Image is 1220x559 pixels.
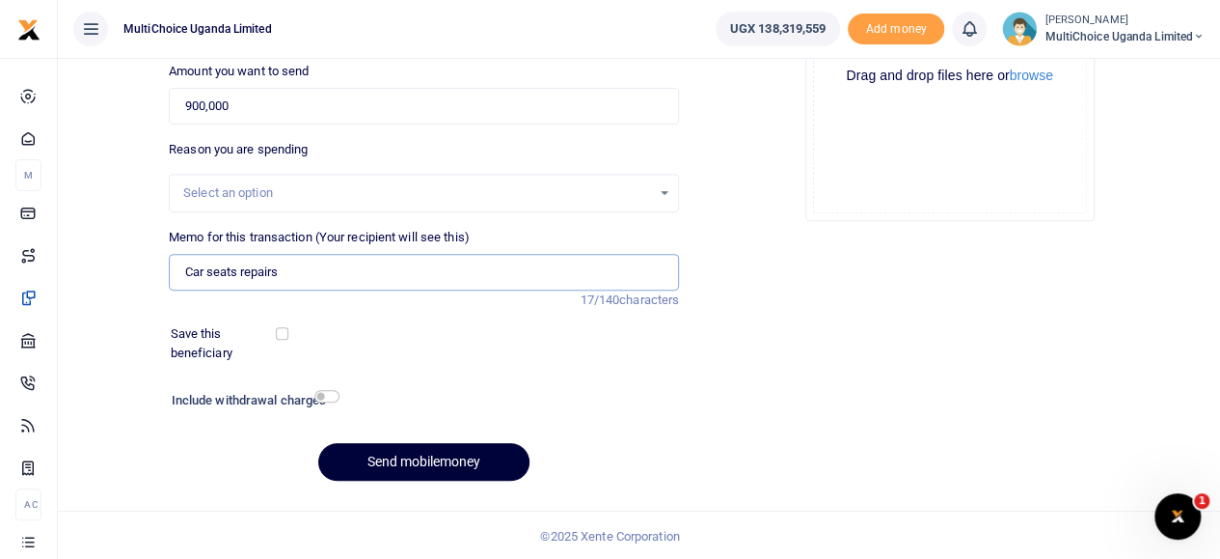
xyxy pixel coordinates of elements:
[619,293,679,307] span: characters
[169,88,679,125] input: UGX
[1194,493,1209,509] span: 1
[169,140,308,159] label: Reason you are spending
[169,62,309,81] label: Amount you want to send
[1002,12,1037,46] img: profile-user
[848,14,944,45] span: Add money
[183,183,651,203] div: Select an option
[15,159,41,191] li: M
[318,443,529,481] button: Send mobilemoney
[848,14,944,45] li: Toup your wallet
[580,293,619,307] span: 17/140
[171,324,280,362] label: Save this beneficiary
[1044,28,1205,45] span: MultiChoice Uganda Limited
[751,538,772,558] button: Close
[1154,493,1201,540] iframe: Intercom live chat
[848,20,944,35] a: Add money
[1010,69,1053,82] button: browse
[730,19,827,39] span: UGX 138,319,559
[1002,12,1205,46] a: profile-user [PERSON_NAME] MultiChoice Uganda Limited
[716,12,841,46] a: UGX 138,319,559
[708,12,849,46] li: Wallet ballance
[814,67,1086,85] div: Drag and drop files here or
[169,228,470,247] label: Memo for this transaction (Your recipient will see this)
[1044,13,1205,29] small: [PERSON_NAME]
[116,20,280,38] span: MultiChoice Uganda Limited
[17,21,41,36] a: logo-small logo-large logo-large
[17,18,41,42] img: logo-small
[172,393,331,408] h6: Include withdrawal charges
[169,254,679,291] input: Enter extra information
[15,489,41,520] li: Ac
